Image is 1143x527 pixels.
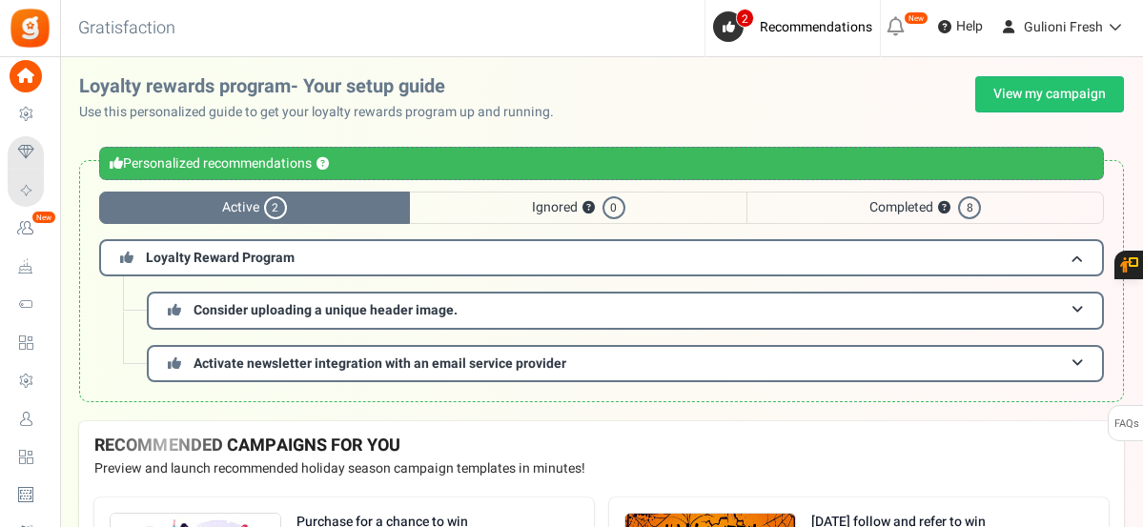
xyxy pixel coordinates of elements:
[582,202,595,214] button: ?
[736,9,754,28] span: 2
[94,459,1109,478] p: Preview and launch recommended holiday season campaign templates in minutes!
[602,196,625,219] span: 0
[760,17,872,37] span: Recommendations
[410,192,747,224] span: Ignored
[31,211,56,224] em: New
[316,158,329,171] button: ?
[194,300,458,320] span: Consider uploading a unique header image.
[146,248,295,268] span: Loyalty Reward Program
[938,202,950,214] button: ?
[94,436,1109,456] h4: RECOMMENDED CAMPAIGNS FOR YOU
[79,76,569,97] h2: Loyalty rewards program- Your setup guide
[264,196,287,219] span: 2
[930,11,990,42] a: Help
[57,10,196,48] h3: Gratisfaction
[1113,406,1139,442] span: FAQs
[713,11,880,42] a: 2 Recommendations
[99,147,1104,180] div: Personalized recommendations
[79,103,569,122] p: Use this personalized guide to get your loyalty rewards program up and running.
[975,76,1124,112] a: View my campaign
[958,196,981,219] span: 8
[746,192,1104,224] span: Completed
[8,213,51,245] a: New
[194,354,566,374] span: Activate newsletter integration with an email service provider
[9,7,51,50] img: Gratisfaction
[1024,17,1103,37] span: Gulioni Fresh
[951,17,983,36] span: Help
[99,192,410,224] span: Active
[904,11,929,25] em: New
